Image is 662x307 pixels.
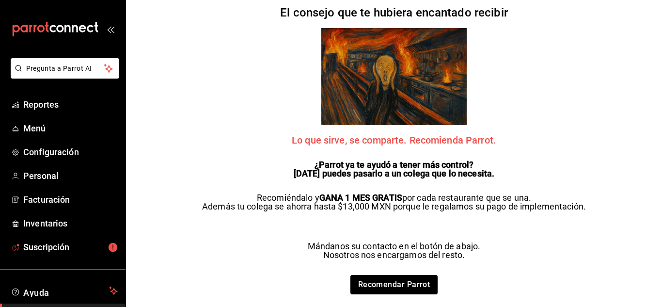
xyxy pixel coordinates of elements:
span: Ayuda [23,285,105,297]
span: Suscripción [23,241,118,254]
img: referrals Parrot [321,28,467,125]
span: Pregunta a Parrot AI [26,64,104,74]
span: Reportes [23,98,118,111]
span: Personal [23,169,118,182]
span: Menú [23,122,118,135]
strong: [DATE] puedes pasarlo a un colega que lo necesita. [294,168,495,178]
span: Inventarios [23,217,118,230]
span: Lo que sirve, se comparte. Recomienda Parrot. [292,135,496,145]
h2: El consejo que te hubiera encantado recibir [280,7,508,18]
button: Pregunta a Parrot AI [11,58,119,79]
p: Recomiéndalo y por cada restaurante que se una. Además tu colega se ahorra hasta $13,000 MXN porq... [202,194,586,211]
button: open_drawer_menu [107,25,114,33]
a: Recomendar Parrot [350,275,438,294]
p: Mándanos su contacto en el botón de abajo. Nosotros nos encargamos del resto. [308,242,481,259]
span: Configuración [23,145,118,159]
span: Facturación [23,193,118,206]
strong: ¿Parrot ya te ayudó a tener más control? [315,160,473,170]
strong: GANA 1 MES GRATIS [319,193,402,203]
a: Pregunta a Parrot AI [7,70,119,81]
